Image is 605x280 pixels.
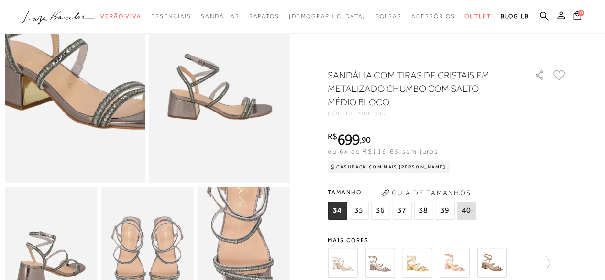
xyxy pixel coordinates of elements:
[349,202,368,220] span: 35
[337,131,360,148] span: 699
[392,202,411,220] span: 37
[289,13,366,20] span: [DEMOGRAPHIC_DATA]
[457,202,476,220] span: 40
[151,8,191,25] a: categoryNavScreenReaderText
[249,13,279,20] span: Sapatos
[365,248,395,278] img: SANDÁLIA COM SALTO MÉDIO BLOCO EM METALIZADO CHUMBO COM TIRAS DE CRISTAIS
[578,10,584,16] span: 0
[464,8,491,25] a: categoryNavScreenReaderText
[411,13,455,20] span: Acessórios
[360,135,371,144] i: ,
[328,111,519,116] div: CÓD:
[345,110,387,117] span: 1313001517
[362,134,371,145] span: 90
[402,248,432,278] img: SANDÁLIA COM SALTO MÉDIO BLOCO EM METALIZADO DOURADO COM TIRAS DE CRISTAIS
[375,8,402,25] a: categoryNavScreenReaderText
[328,185,478,200] span: Tamanho
[100,13,142,20] span: Verão Viva
[435,202,454,220] span: 39
[328,132,337,141] i: R$
[328,237,567,243] span: Mais cores
[571,11,584,23] button: 0
[328,147,438,155] span: ou 6x de R$116,65 sem juros
[477,248,506,278] img: SANDÁLIA COM TIRAS DE CRISTAIS EM COURO BEGE ARGILA COM SALTO MÉDIO BLOCO
[371,202,390,220] span: 36
[328,248,357,278] img: SANDÁLIA COM SALTO MÉDIO BLOCO EM COURO OFF WHITE COM TIRAS DE CRISTAIS
[249,8,279,25] a: categoryNavScreenReaderText
[378,185,474,201] button: Guia de Tamanhos
[414,202,433,220] span: 38
[411,8,455,25] a: categoryNavScreenReaderText
[440,248,469,278] img: SANDÁLIA COM SALTO MÉDIO BLOCO EM METALIZADO ROSA COM TIRAS DE CRISTAIS
[201,13,239,20] span: Sandálias
[328,161,450,173] div: Cashback com Mais [PERSON_NAME]
[501,13,528,20] span: BLOG LB
[375,13,402,20] span: Bolsas
[501,8,528,25] a: BLOG LB
[289,8,366,25] a: noSubCategoriesText
[328,68,507,109] h1: SANDÁLIA COM TIRAS DE CRISTAIS EM METALIZADO CHUMBO COM SALTO MÉDIO BLOCO
[201,8,239,25] a: categoryNavScreenReaderText
[151,13,191,20] span: Essenciais
[464,13,491,20] span: Outlet
[100,8,142,25] a: categoryNavScreenReaderText
[328,202,347,220] span: 34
